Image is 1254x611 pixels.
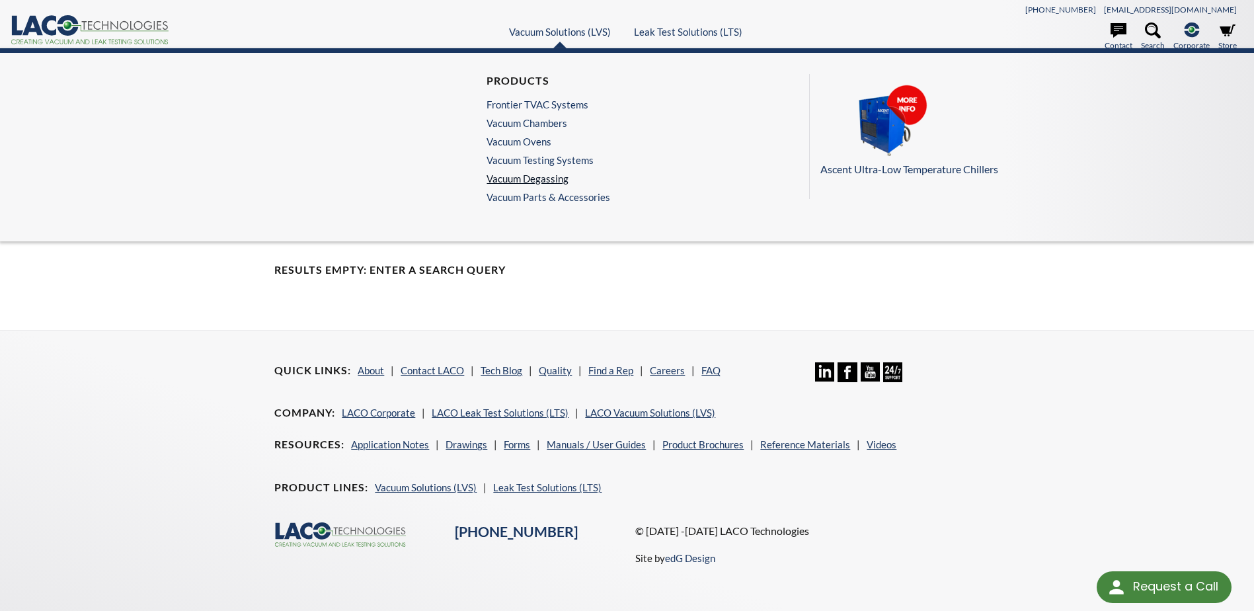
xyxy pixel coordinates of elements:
[274,406,335,420] h4: Company
[358,364,384,376] a: About
[342,407,415,419] a: LACO Corporate
[274,481,368,495] h4: Product Lines
[487,173,604,184] a: Vacuum Degassing
[509,26,611,38] a: Vacuum Solutions (LVS)
[883,362,902,382] img: 24/7 Support Icon
[1105,22,1132,52] a: Contact
[504,438,530,450] a: Forms
[662,438,744,450] a: Product Brochures
[1097,571,1232,603] div: Request a Call
[1106,577,1127,598] img: round button
[487,117,604,129] a: Vacuum Chambers
[1141,22,1165,52] a: Search
[883,372,902,384] a: 24/7 Support
[351,438,429,450] a: Application Notes
[401,364,464,376] a: Contact LACO
[585,407,715,419] a: LACO Vacuum Solutions (LVS)
[665,552,715,564] a: edG Design
[487,154,604,166] a: Vacuum Testing Systems
[1025,5,1096,15] a: [PHONE_NUMBER]
[820,85,953,159] img: Ascent_Chillers_Pods__LVS_.png
[1104,5,1237,15] a: [EMAIL_ADDRESS][DOMAIN_NAME]
[820,161,1230,178] p: Ascent Ultra-Low Temperature Chillers
[547,438,646,450] a: Manuals / User Guides
[432,407,568,419] a: LACO Leak Test Solutions (LTS)
[635,550,715,566] p: Site by
[487,99,604,110] a: Frontier TVAC Systems
[588,364,633,376] a: Find a Rep
[487,74,604,88] h4: Products
[701,364,721,376] a: FAQ
[493,481,602,493] a: Leak Test Solutions (LTS)
[820,85,1230,178] a: Ascent Ultra-Low Temperature Chillers
[481,364,522,376] a: Tech Blog
[867,438,896,450] a: Videos
[274,438,344,452] h4: Resources
[634,26,742,38] a: Leak Test Solutions (LTS)
[1173,39,1210,52] span: Corporate
[274,364,351,378] h4: Quick Links
[487,191,610,203] a: Vacuum Parts & Accessories
[760,438,850,450] a: Reference Materials
[446,438,487,450] a: Drawings
[635,522,980,540] p: © [DATE] -[DATE] LACO Technologies
[487,136,604,147] a: Vacuum Ovens
[539,364,572,376] a: Quality
[274,263,979,277] h4: Results Empty: Enter a Search Query
[1218,22,1237,52] a: Store
[455,523,578,540] a: [PHONE_NUMBER]
[650,364,685,376] a: Careers
[375,481,477,493] a: Vacuum Solutions (LVS)
[1133,571,1218,602] div: Request a Call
